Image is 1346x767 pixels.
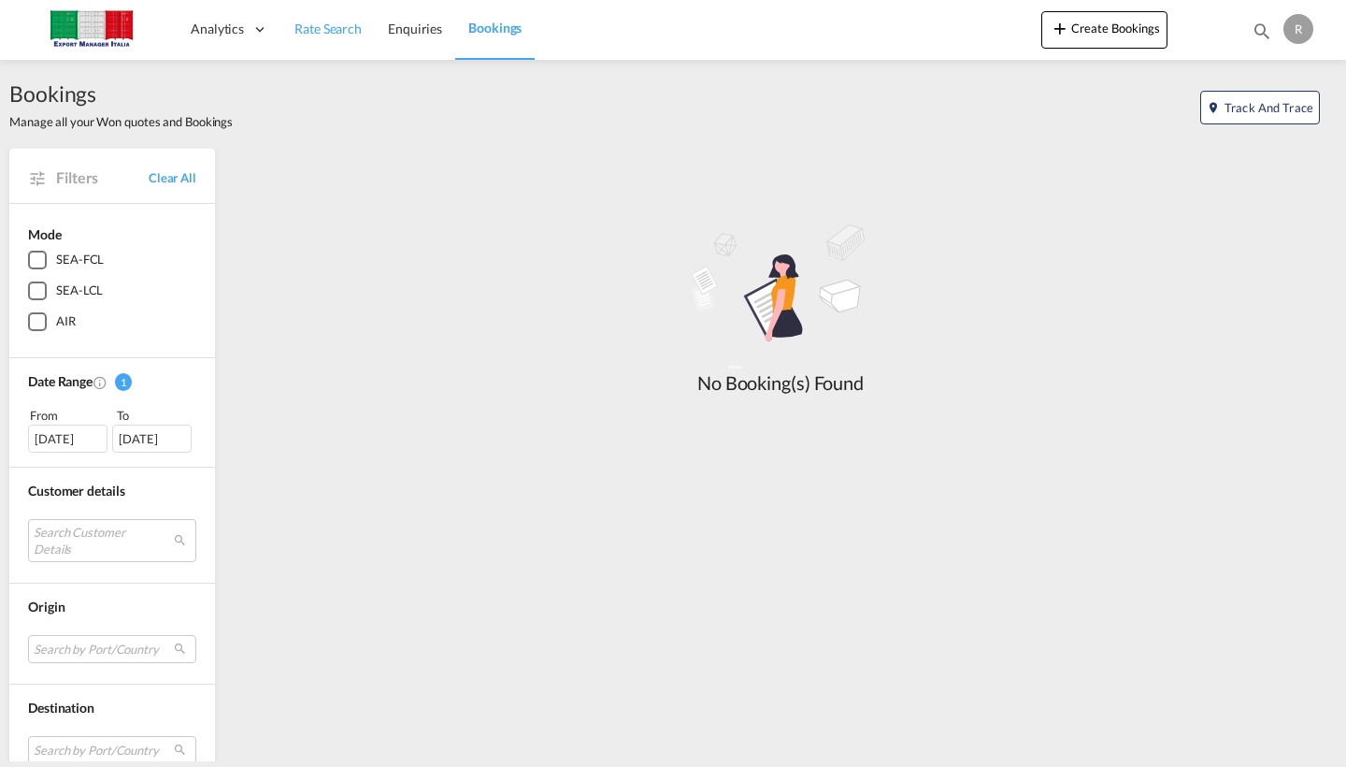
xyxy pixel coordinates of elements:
[28,483,124,499] span: Customer details
[115,406,197,425] div: To
[28,699,196,717] div: Destination
[1283,14,1313,44] div: R
[28,312,196,331] md-checkbox: AIR
[28,598,196,616] div: Origin
[191,20,244,38] span: Analytics
[28,599,64,615] span: Origin
[1200,91,1320,124] button: icon-map-markerTrack and Trace
[56,312,76,331] div: AIR
[28,406,110,425] div: From
[388,21,442,36] span: Enquiries
[468,20,522,36] span: Bookings
[1041,11,1167,49] button: icon-plus 400-fgCreate Bookings
[294,21,362,36] span: Rate Search
[28,226,62,242] span: Mode
[1049,17,1071,39] md-icon: icon-plus 400-fg
[56,282,103,300] div: SEA-LCL
[28,406,196,453] span: From To [DATE][DATE]
[28,425,107,453] div: [DATE]
[640,215,921,369] md-icon: assets/icons/custom/empty_shipments.svg
[112,425,192,453] div: [DATE]
[28,282,196,300] md-checkbox: SEA-LCL
[1252,21,1272,49] div: icon-magnify
[115,373,132,391] span: 1
[640,369,921,396] div: No Booking(s) Found
[28,700,94,716] span: Destination
[9,113,233,130] span: Manage all your Won quotes and Bookings
[56,251,104,269] div: SEA-FCL
[1252,21,1272,41] md-icon: icon-magnify
[28,482,196,500] div: Customer details
[1207,101,1220,114] md-icon: icon-map-marker
[56,167,149,188] span: Filters
[149,169,196,186] a: Clear All
[9,79,233,109] span: Bookings
[28,8,154,51] img: 51022700b14f11efa3148557e262d94e.jpg
[28,251,196,269] md-checkbox: SEA-FCL
[93,375,107,390] md-icon: Created On
[28,373,93,389] span: Date Range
